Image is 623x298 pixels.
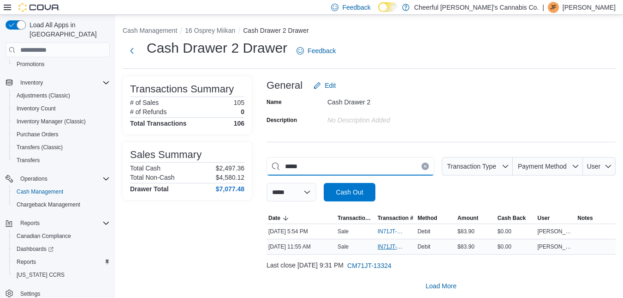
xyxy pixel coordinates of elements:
[130,120,187,127] h4: Total Transactions
[9,89,113,102] button: Adjustments (Classic)
[267,116,297,124] label: Description
[338,228,349,235] p: Sale
[9,255,113,268] button: Reports
[513,157,583,176] button: Payment Method
[327,113,451,124] div: No Description added
[267,277,616,295] button: Load More
[2,172,113,185] button: Operations
[267,98,282,106] label: Name
[130,108,166,116] h6: # of Refunds
[415,213,456,224] button: Method
[538,243,574,250] span: [PERSON_NAME]
[13,269,110,280] span: Washington CCRS
[342,3,370,12] span: Feedback
[9,154,113,167] button: Transfers
[17,92,70,99] span: Adjustments (Classic)
[17,218,110,229] span: Reports
[414,2,539,13] p: Cheerful [PERSON_NAME]'s Cannabis Co.
[548,2,559,13] div: Jason Fitzpatrick
[267,241,336,252] div: [DATE] 11:55 AM
[234,120,244,127] h4: 106
[17,232,71,240] span: Canadian Compliance
[308,46,336,55] span: Feedback
[17,61,45,68] span: Promotions
[241,108,244,116] p: 0
[17,77,47,88] button: Inventory
[577,214,593,222] span: Notes
[447,163,496,170] span: Transaction Type
[9,243,113,255] a: Dashboards
[583,157,616,176] button: User
[267,226,336,237] div: [DATE] 5:54 PM
[267,157,434,176] input: This is a search bar. As you type, the results lower in the page will automatically filter.
[13,155,43,166] a: Transfers
[457,228,475,235] span: $83.90
[17,201,80,208] span: Chargeback Management
[542,2,544,13] p: |
[17,105,56,112] span: Inventory Count
[267,80,303,91] h3: General
[496,241,536,252] div: $0.00
[456,213,496,224] button: Amount
[336,188,363,197] span: Cash Out
[378,226,414,237] button: IN71JT-411780
[310,76,339,95] button: Edit
[20,175,47,182] span: Operations
[26,20,110,39] span: Load All Apps in [GEOGRAPHIC_DATA]
[267,256,616,275] div: Last close [DATE] 9:31 PM
[17,173,51,184] button: Operations
[536,213,576,224] button: User
[378,243,405,250] span: IN71JT-411591
[417,228,430,235] span: Debit
[268,214,280,222] span: Date
[17,118,86,125] span: Inventory Manager (Classic)
[538,214,550,222] span: User
[9,198,113,211] button: Chargeback Management
[20,290,40,298] span: Settings
[123,27,177,34] button: Cash Management
[324,183,375,201] button: Cash Out
[130,185,169,193] h4: Drawer Total
[130,174,175,181] h6: Total Non-Cash
[9,102,113,115] button: Inventory Count
[13,256,40,268] a: Reports
[13,103,110,114] span: Inventory Count
[378,228,405,235] span: IN71JT-411780
[13,199,84,210] a: Chargeback Management
[9,128,113,141] button: Purchase Orders
[17,218,43,229] button: Reports
[13,129,110,140] span: Purchase Orders
[9,58,113,71] button: Promotions
[457,243,475,250] span: $83.90
[17,77,110,88] span: Inventory
[13,186,110,197] span: Cash Management
[378,214,413,222] span: Transaction #
[13,243,57,255] a: Dashboards
[9,230,113,243] button: Canadian Compliance
[17,144,63,151] span: Transfers (Classic)
[17,245,53,253] span: Dashboards
[338,214,374,222] span: Transaction Type
[9,185,113,198] button: Cash Management
[538,228,574,235] span: [PERSON_NAME]
[13,155,110,166] span: Transfers
[336,213,376,224] button: Transaction Type
[327,95,451,106] div: Cash Drawer 2
[17,131,59,138] span: Purchase Orders
[293,42,339,60] a: Feedback
[2,217,113,230] button: Reports
[17,173,110,184] span: Operations
[130,149,202,160] h3: Sales Summary
[216,164,244,172] p: $2,497.36
[9,268,113,281] button: [US_STATE] CCRS
[123,42,141,60] button: Next
[130,164,160,172] h6: Total Cash
[17,271,65,279] span: [US_STATE] CCRS
[20,79,43,86] span: Inventory
[338,243,349,250] p: Sale
[13,231,75,242] a: Canadian Compliance
[13,186,67,197] a: Cash Management
[378,2,398,12] input: Dark Mode
[130,99,159,106] h6: # of Sales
